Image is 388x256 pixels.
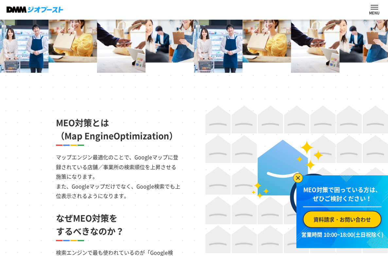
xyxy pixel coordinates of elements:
img: DMMジオブースト [7,7,63,13]
h2: MEO対策とは （Map EngineOptimization） [56,116,181,142]
img: バナーを閉じる [293,173,303,183]
a: 資料請求・お問い合わせ [303,211,381,228]
button: ナビを開閉する [371,5,378,10]
p: 営業時間 10:00~18:00(土日祝除く) [300,230,384,238]
p: マップエンジン最適化のことで、Googleマップに登録されている店舗／事業所の検索順位を上昇させる施策になります。 また、Googleマップだけでなく、Google検索でも上位表示されるようにな... [56,146,181,201]
h2: なぜMEO対策を するべきなのか？ [56,211,181,237]
p: MEO対策で困っている方は、 ぜひご検討ください！ [303,185,381,207]
span: 資料請求・お問い合わせ [313,215,371,223]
